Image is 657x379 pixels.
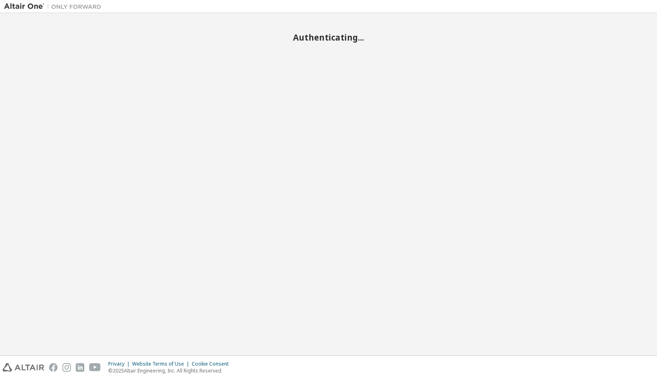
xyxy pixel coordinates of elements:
[76,363,84,372] img: linkedin.svg
[89,363,101,372] img: youtube.svg
[192,361,233,367] div: Cookie Consent
[4,32,653,43] h2: Authenticating...
[108,361,132,367] div: Privacy
[108,367,233,374] p: © 2025 Altair Engineering, Inc. All Rights Reserved.
[62,363,71,372] img: instagram.svg
[132,361,192,367] div: Website Terms of Use
[49,363,58,372] img: facebook.svg
[2,363,44,372] img: altair_logo.svg
[4,2,105,11] img: Altair One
